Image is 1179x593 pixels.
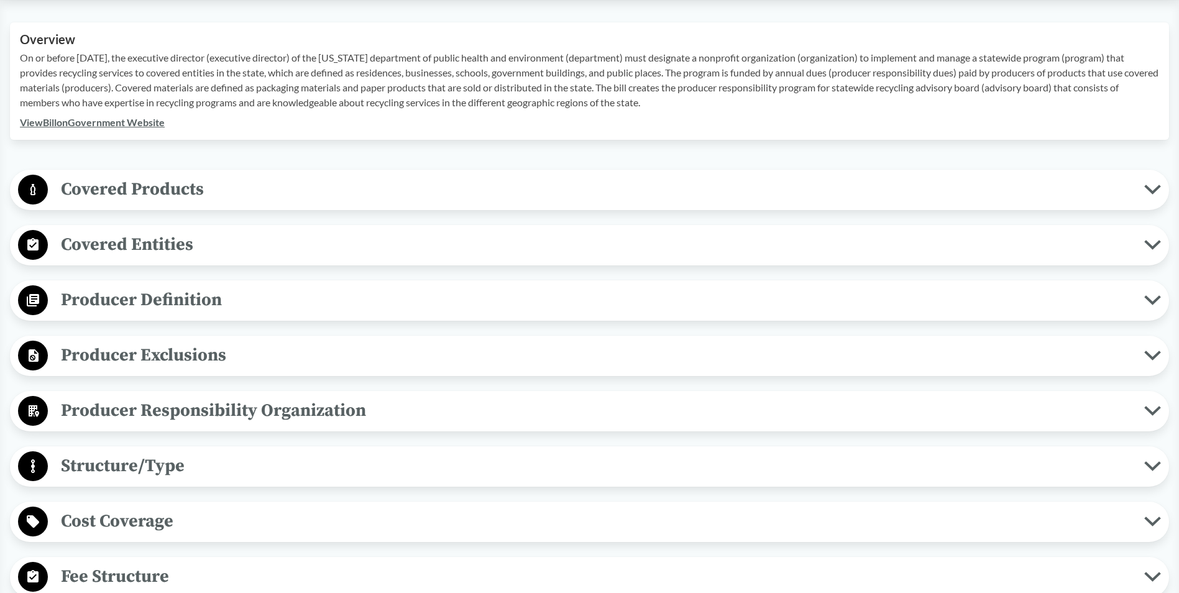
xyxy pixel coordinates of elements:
[48,175,1144,203] span: Covered Products
[48,563,1144,591] span: Fee Structure
[20,32,1159,47] h2: Overview
[14,561,1165,593] button: Fee Structure
[48,507,1144,535] span: Cost Coverage
[48,286,1144,314] span: Producer Definition
[14,395,1165,427] button: Producer Responsibility Organization
[48,397,1144,425] span: Producer Responsibility Organization
[20,116,165,128] a: ViewBillonGovernment Website
[48,452,1144,480] span: Structure/Type
[14,229,1165,261] button: Covered Entities
[14,451,1165,482] button: Structure/Type
[14,506,1165,538] button: Cost Coverage
[48,341,1144,369] span: Producer Exclusions
[14,285,1165,316] button: Producer Definition
[14,174,1165,206] button: Covered Products
[48,231,1144,259] span: Covered Entities
[20,50,1159,110] p: On or before [DATE], the executive director (executive director) of the [US_STATE] department of ...
[14,340,1165,372] button: Producer Exclusions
